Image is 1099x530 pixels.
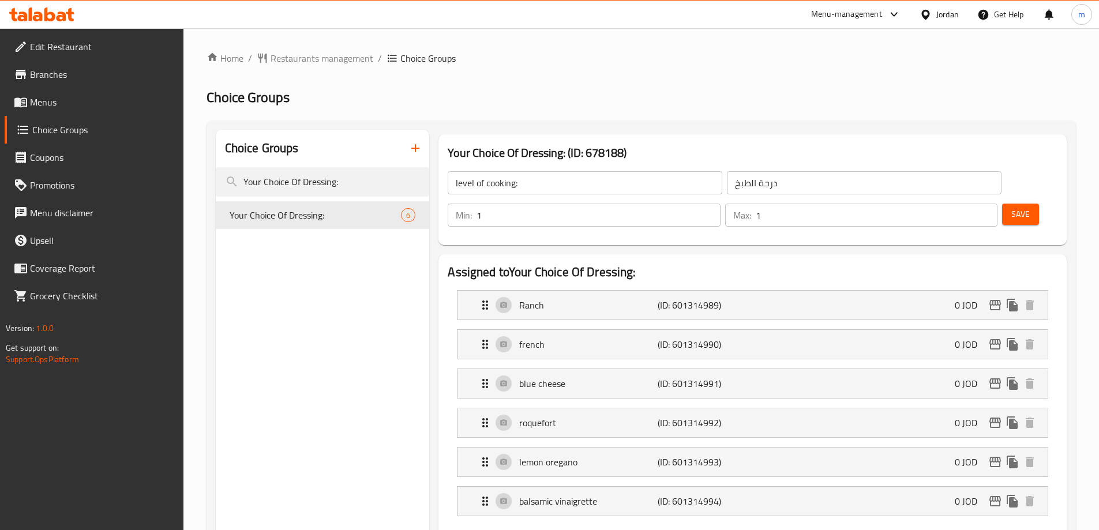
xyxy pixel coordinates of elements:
[448,264,1057,281] h2: Assigned to Your Choice Of Dressing:
[936,8,959,21] div: Jordan
[5,116,183,144] a: Choice Groups
[955,416,987,430] p: 0 JOD
[457,330,1048,359] div: Expand
[955,337,987,351] p: 0 JOD
[519,337,657,351] p: french
[519,494,657,508] p: balsamic vinaigrette
[987,296,1004,314] button: edit
[519,416,657,430] p: roquefort
[448,144,1057,162] h3: Your Choice Of Dressing: (ID: 678188)
[402,210,415,221] span: 6
[30,40,174,54] span: Edit Restaurant
[1004,296,1021,314] button: duplicate
[5,254,183,282] a: Coverage Report
[207,51,243,65] a: Home
[457,408,1048,437] div: Expand
[30,178,174,192] span: Promotions
[5,171,183,199] a: Promotions
[230,208,402,222] span: Your Choice Of Dressing:
[457,369,1048,398] div: Expand
[658,337,750,351] p: (ID: 601314990)
[811,7,882,21] div: Menu-management
[457,448,1048,476] div: Expand
[257,51,373,65] a: Restaurants management
[1004,414,1021,431] button: duplicate
[448,403,1057,442] li: Expand
[1078,8,1085,21] span: m
[5,144,183,171] a: Coupons
[30,261,174,275] span: Coverage Report
[5,33,183,61] a: Edit Restaurant
[987,493,1004,510] button: edit
[658,298,750,312] p: (ID: 601314989)
[36,321,54,336] span: 1.0.0
[1021,336,1038,353] button: delete
[448,442,1057,482] li: Expand
[5,199,183,227] a: Menu disclaimer
[1002,204,1039,225] button: Save
[1021,375,1038,392] button: delete
[658,377,750,390] p: (ID: 601314991)
[207,84,290,110] span: Choice Groups
[1004,375,1021,392] button: duplicate
[30,67,174,81] span: Branches
[6,352,79,367] a: Support.OpsPlatform
[955,377,987,390] p: 0 JOD
[378,51,382,65] li: /
[32,123,174,137] span: Choice Groups
[5,61,183,88] a: Branches
[1021,453,1038,471] button: delete
[5,88,183,116] a: Menus
[519,377,657,390] p: blue cheese
[1021,414,1038,431] button: delete
[271,51,373,65] span: Restaurants management
[448,285,1057,325] li: Expand
[955,455,987,469] p: 0 JOD
[457,291,1048,319] div: Expand
[30,151,174,164] span: Coupons
[987,414,1004,431] button: edit
[1011,207,1030,221] span: Save
[30,234,174,247] span: Upsell
[987,336,1004,353] button: edit
[216,167,430,197] input: search
[216,201,430,229] div: Your Choice Of Dressing:6
[457,487,1048,516] div: Expand
[30,95,174,109] span: Menus
[30,289,174,303] span: Grocery Checklist
[1004,493,1021,510] button: duplicate
[519,298,657,312] p: Ranch
[248,51,252,65] li: /
[1004,336,1021,353] button: duplicate
[207,51,1076,65] nav: breadcrumb
[987,453,1004,471] button: edit
[448,364,1057,403] li: Expand
[955,298,987,312] p: 0 JOD
[400,51,456,65] span: Choice Groups
[225,140,299,157] h2: Choice Groups
[658,416,750,430] p: (ID: 601314992)
[733,208,751,222] p: Max:
[1021,493,1038,510] button: delete
[456,208,472,222] p: Min:
[30,206,174,220] span: Menu disclaimer
[658,494,750,508] p: (ID: 601314994)
[401,208,415,222] div: Choices
[1004,453,1021,471] button: duplicate
[5,282,183,310] a: Grocery Checklist
[658,455,750,469] p: (ID: 601314993)
[987,375,1004,392] button: edit
[6,340,59,355] span: Get support on:
[448,325,1057,364] li: Expand
[448,482,1057,521] li: Expand
[519,455,657,469] p: lemon oregano
[5,227,183,254] a: Upsell
[1021,296,1038,314] button: delete
[955,494,987,508] p: 0 JOD
[6,321,34,336] span: Version:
